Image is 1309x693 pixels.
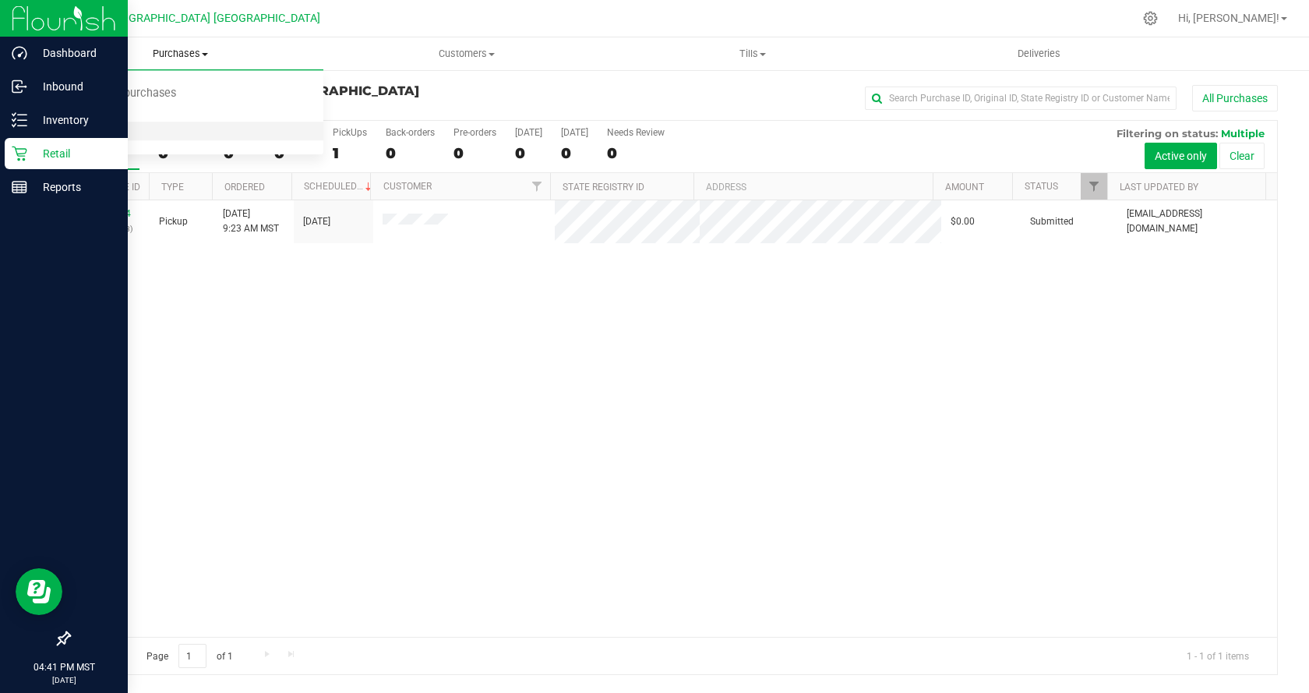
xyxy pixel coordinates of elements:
div: Needs Review [607,127,665,138]
inline-svg: Inventory [12,112,27,128]
div: [DATE] [561,127,588,138]
p: Reports [27,178,121,196]
div: 0 [561,144,588,162]
a: Scheduled [304,181,375,192]
a: Tills [609,37,895,70]
p: Dashboard [27,44,121,62]
a: Ordered [224,182,265,193]
span: [DATE] [303,214,330,229]
button: Clear [1219,143,1265,169]
p: [DATE] [7,674,121,686]
inline-svg: Dashboard [12,45,27,61]
inline-svg: Retail [12,146,27,161]
div: 0 [515,144,542,162]
span: [DATE] 9:23 AM MST [223,207,279,236]
span: Submitted [1030,214,1074,229]
a: State Registry ID [563,182,644,193]
p: 04:41 PM MST [7,660,121,674]
button: Active only [1145,143,1217,169]
span: Filtering on status: [1117,127,1218,140]
a: Deliveries [896,37,1182,70]
div: [DATE] [515,127,542,138]
a: Amount [945,182,984,193]
a: Customers [323,37,609,70]
a: Filter [1081,173,1106,200]
span: Pickup [159,214,188,229]
iframe: Resource center [16,568,62,615]
div: 1 [333,144,367,162]
a: Customer [383,181,432,192]
span: Multiple [1221,127,1265,140]
div: Pre-orders [453,127,496,138]
span: Page of 1 [133,644,245,668]
p: Inventory [27,111,121,129]
p: Inbound [27,77,121,96]
div: 0 [453,144,496,162]
div: Back-orders [386,127,435,138]
a: Last Updated By [1120,182,1198,193]
span: [EMAIL_ADDRESS][DOMAIN_NAME] [1127,207,1268,236]
inline-svg: Reports [12,179,27,195]
span: Deliveries [997,47,1081,61]
span: [US_STATE][GEOGRAPHIC_DATA] [GEOGRAPHIC_DATA] [45,12,320,25]
span: 1 - 1 of 1 items [1174,644,1261,667]
button: All Purchases [1192,85,1278,111]
a: Type [161,182,184,193]
inline-svg: Inbound [12,79,27,94]
span: Hi, [PERSON_NAME]! [1178,12,1279,24]
span: Customers [324,47,609,61]
a: Status [1025,181,1058,192]
div: 0 [607,144,665,162]
input: Search Purchase ID, Original ID, State Registry ID or Customer Name... [865,87,1177,110]
span: Tills [610,47,894,61]
th: Address [693,173,933,200]
p: Retail [27,144,121,163]
div: Manage settings [1141,11,1160,26]
div: PickUps [333,127,367,138]
a: Purchases Summary of purchases Fulfillment All purchases [37,37,323,70]
input: 1 [178,644,206,668]
span: Purchases [37,47,323,61]
div: 0 [386,144,435,162]
span: $0.00 [951,214,975,229]
a: Filter [524,173,550,200]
